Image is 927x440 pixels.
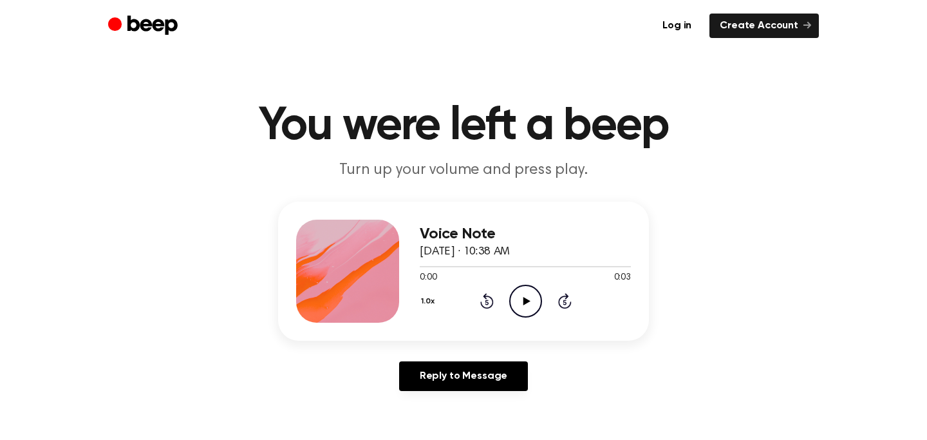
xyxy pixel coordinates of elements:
[420,246,510,258] span: [DATE] · 10:38 AM
[420,225,631,243] h3: Voice Note
[134,103,793,149] h1: You were left a beep
[399,361,528,391] a: Reply to Message
[216,160,711,181] p: Turn up your volume and press play.
[614,271,631,285] span: 0:03
[420,291,440,312] button: 1.0x
[420,271,436,285] span: 0:00
[652,14,702,38] a: Log in
[709,14,819,38] a: Create Account
[108,14,181,39] a: Beep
